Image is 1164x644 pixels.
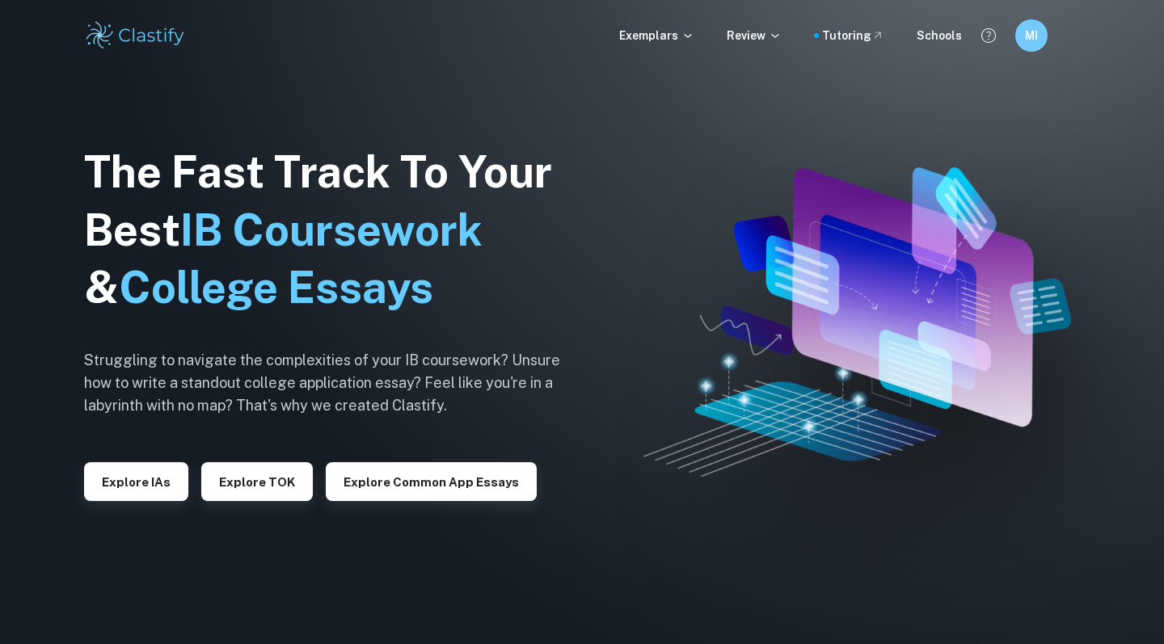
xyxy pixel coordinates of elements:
p: Exemplars [619,27,694,44]
button: Explore Common App essays [326,462,537,501]
h6: MI [1023,27,1041,44]
a: Explore TOK [201,474,313,489]
p: Review [727,27,782,44]
button: MI [1015,19,1048,52]
a: Schools [917,27,962,44]
span: College Essays [119,262,433,313]
img: Clastify logo [84,19,187,52]
a: Tutoring [822,27,884,44]
h1: The Fast Track To Your Best & [84,143,585,318]
button: Explore IAs [84,462,188,501]
button: Explore TOK [201,462,313,501]
img: Clastify hero [643,167,1071,477]
button: Help and Feedback [975,22,1002,49]
a: Explore IAs [84,474,188,489]
a: Explore Common App essays [326,474,537,489]
span: IB Coursework [180,204,483,255]
h6: Struggling to navigate the complexities of your IB coursework? Unsure how to write a standout col... [84,349,585,417]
